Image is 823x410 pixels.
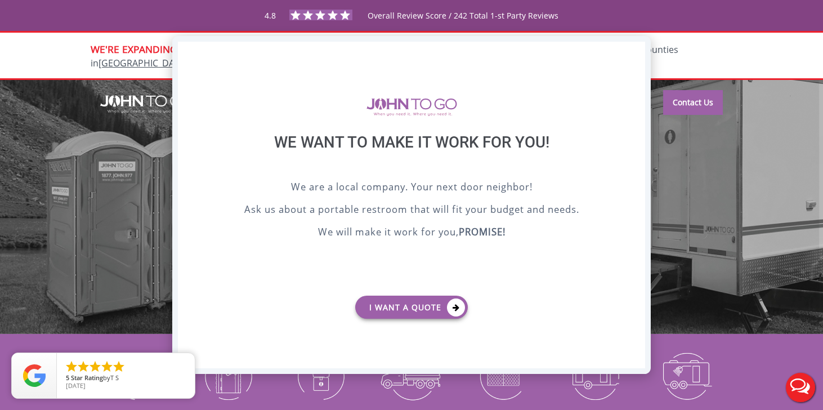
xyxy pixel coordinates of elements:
img: Review Rating [23,364,46,387]
p: Ask us about a portable restroom that will fit your budget and needs. [206,202,617,219]
span: by [66,375,186,382]
img: logo of viptogo [366,98,457,116]
span: Star Rating [71,373,103,382]
li:  [88,360,102,373]
a: I want a Quote [355,296,468,319]
button: Live Chat [778,365,823,410]
li:  [77,360,90,373]
p: We are a local company. Your next door neighbor! [206,180,617,197]
li:  [112,360,126,373]
div: We want to make it work for you! [206,133,617,180]
span: [DATE] [66,381,86,390]
li:  [100,360,114,373]
span: 5 [66,373,69,382]
p: We will make it work for you, [206,225,617,242]
div: X [628,42,645,61]
span: T S [110,373,119,382]
b: PROMISE! [459,225,506,238]
li:  [65,360,78,373]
